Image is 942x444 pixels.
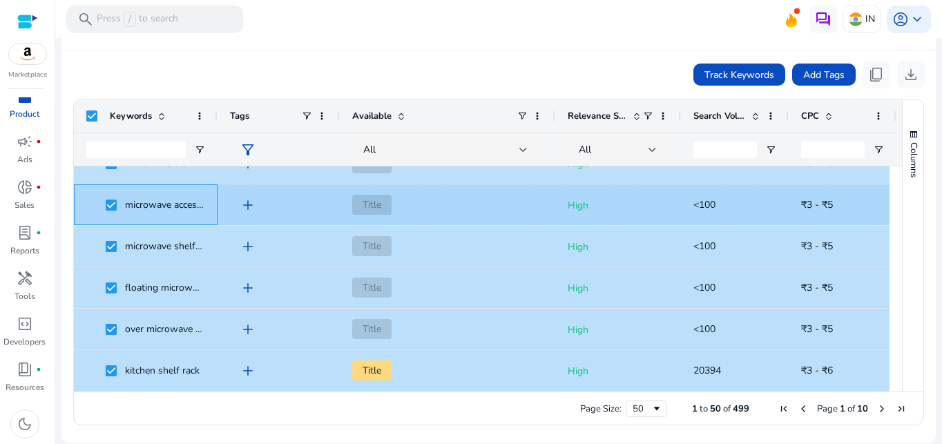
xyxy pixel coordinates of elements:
[857,403,868,415] span: 10
[125,281,231,294] span: floating microwave shelf
[97,12,178,27] p: Press to search
[896,403,907,414] div: Last Page
[693,281,715,294] span: <100
[801,110,819,122] span: CPC
[17,316,33,332] span: code_blocks
[240,155,256,172] span: add
[10,244,39,257] p: Reports
[352,319,392,339] span: Title
[17,88,33,104] span: inventory_2
[868,66,885,83] span: content_copy
[876,403,887,414] div: Next Page
[817,403,838,415] span: Page
[568,191,669,220] p: High
[863,61,890,88] button: content_copy
[240,238,256,255] span: add
[15,290,35,302] p: Tools
[704,68,774,82] span: Track Keywords
[352,278,392,298] span: Title
[801,198,833,211] span: ₹3 - ₹5
[17,224,33,241] span: lab_profile
[352,195,392,215] span: Title
[792,64,856,86] button: Add Tags
[765,144,776,155] button: Open Filter Menu
[110,110,152,122] span: Keywords
[568,316,669,344] p: High
[693,198,715,211] span: <100
[778,403,789,414] div: First Page
[3,336,46,348] p: Developers
[17,179,33,195] span: donut_small
[840,403,845,415] span: 1
[801,364,833,377] span: ₹3 - ₹6
[194,144,205,155] button: Open Filter Menu
[9,44,46,64] img: amazon.svg
[693,240,715,253] span: <100
[15,199,35,211] p: Sales
[579,143,591,156] span: All
[352,110,392,122] span: Available
[77,11,94,28] span: search
[907,142,920,177] span: Columns
[710,403,721,415] span: 50
[36,184,41,190] span: fiber_manual_record
[723,403,731,415] span: of
[36,367,41,372] span: fiber_manual_record
[125,157,247,170] span: microwave stand for kitchen
[693,110,746,122] span: Search Volume
[568,357,669,385] p: High
[17,153,32,166] p: Ads
[124,12,136,27] span: /
[903,66,919,83] span: download
[801,240,833,253] span: ₹3 - ₹5
[633,403,651,415] div: 50
[803,68,845,82] span: Add Tags
[865,7,875,31] p: IN
[125,240,245,253] span: microwave shelf countertop
[17,270,33,287] span: handyman
[568,274,669,302] p: High
[352,360,392,380] span: Title
[892,11,909,28] span: account_circle
[580,403,622,415] div: Page Size:
[10,108,39,120] p: Product
[801,281,833,294] span: ₹3 - ₹5
[693,322,715,336] span: <100
[36,230,41,235] span: fiber_manual_record
[568,110,627,122] span: Relevance Score
[125,198,247,211] span: microwave accessories shelf
[801,142,865,158] input: CPC Filter Input
[909,11,925,28] span: keyboard_arrow_down
[733,403,749,415] span: 499
[240,363,256,379] span: add
[801,322,833,336] span: ₹3 - ₹5
[240,321,256,338] span: add
[568,233,669,261] p: High
[798,403,809,414] div: Previous Page
[693,364,721,377] span: 20394
[8,70,47,80] p: Marketplace
[125,364,200,377] span: kitchen shelf rack
[847,403,855,415] span: of
[352,236,392,256] span: Title
[17,416,33,432] span: dark_mode
[626,400,667,417] div: Page Size
[17,361,33,378] span: book_4
[363,143,376,156] span: All
[240,280,256,296] span: add
[897,61,925,88] button: download
[240,197,256,213] span: add
[6,381,44,394] p: Resources
[693,142,757,158] input: Search Volume Filter Input
[849,12,863,26] img: in.svg
[692,403,698,415] span: 1
[693,64,785,86] button: Track Keywords
[700,403,708,415] span: to
[230,110,249,122] span: Tags
[17,133,33,150] span: campaign
[873,144,884,155] button: Open Filter Menu
[36,139,41,144] span: fiber_manual_record
[240,142,256,158] span: filter_alt
[125,322,217,336] span: over microwave shelf
[86,142,186,158] input: Keywords Filter Input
